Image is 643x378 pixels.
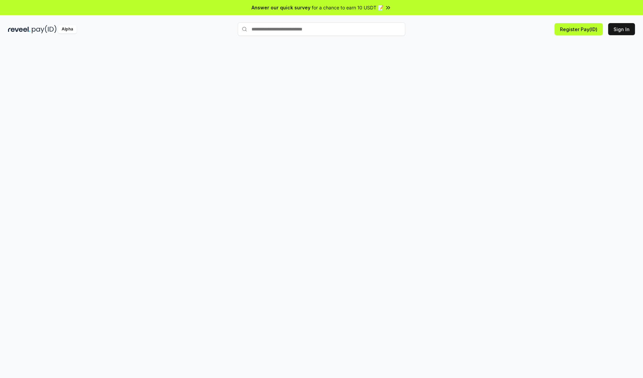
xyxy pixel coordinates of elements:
img: pay_id [32,25,57,33]
div: Alpha [58,25,77,33]
button: Register Pay(ID) [555,23,603,35]
span: Answer our quick survey [252,4,310,11]
span: for a chance to earn 10 USDT 📝 [312,4,383,11]
img: reveel_dark [8,25,30,33]
button: Sign In [608,23,635,35]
